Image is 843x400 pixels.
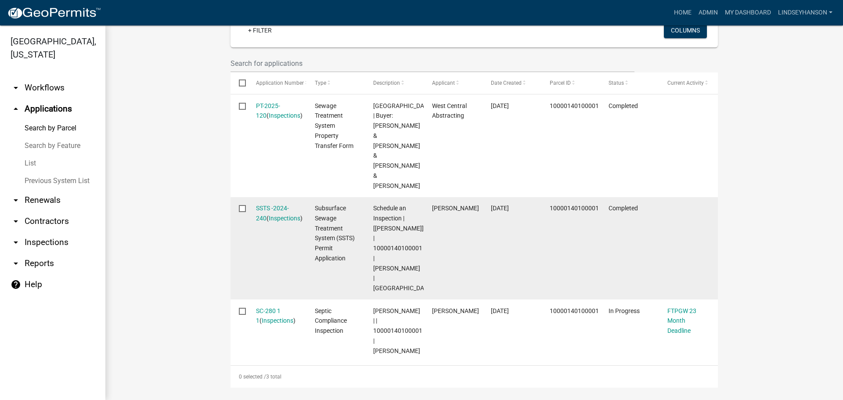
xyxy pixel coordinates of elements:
span: Septic Compliance Inspection [315,307,347,335]
a: SC-280 1 1 [256,307,281,324]
span: 10000140100001 [550,102,599,109]
span: Subsurface Sewage Treatment System (SSTS) Permit Application [315,205,355,262]
datatable-header-cell: Current Activity [659,72,718,94]
span: Brett Anderson [432,205,479,212]
a: Inspections [269,215,300,222]
i: arrow_drop_down [11,195,21,205]
span: Description [373,80,400,86]
i: arrow_drop_down [11,237,21,248]
datatable-header-cell: Parcel ID [541,72,600,94]
datatable-header-cell: Status [600,72,659,94]
a: Inspections [262,317,293,324]
div: ( ) [256,203,298,223]
span: Date Created [491,80,522,86]
a: Admin [695,4,721,21]
span: 0 selected / [239,374,266,380]
a: PT-2025-120 [256,102,280,119]
a: Home [670,4,695,21]
datatable-header-cell: Application Number [247,72,306,94]
span: 06/17/2024 [491,205,509,212]
i: help [11,279,21,290]
span: Application Number [256,80,304,86]
div: ( ) [256,306,298,326]
span: 06/13/2024 [491,307,509,314]
div: ( ) [256,101,298,121]
span: Applicant [432,80,455,86]
a: My Dashboard [721,4,775,21]
a: Inspections [269,112,300,119]
span: Status [609,80,624,86]
span: Parcel ID [550,80,571,86]
div: 3 total [231,366,718,388]
a: Lindseyhanson [775,4,836,21]
a: SSTS -2024-240 [256,205,289,222]
span: Current Activity [667,80,704,86]
span: Brett Anderson [432,307,479,314]
datatable-header-cell: Description [365,72,424,94]
a: FTPGW 23 Month Deadline [667,307,696,335]
span: West Central Abstracting [432,102,467,119]
span: In Progress [609,307,640,314]
span: 01/16/2025 [491,102,509,109]
i: arrow_drop_up [11,104,21,114]
i: arrow_drop_down [11,258,21,269]
button: Columns [664,22,707,38]
span: Completed [609,205,638,212]
span: Type [315,80,326,86]
span: Completed [609,102,638,109]
i: arrow_drop_down [11,216,21,227]
a: + Filter [241,22,279,38]
i: arrow_drop_down [11,83,21,93]
datatable-header-cell: Date Created [483,72,541,94]
datatable-header-cell: Applicant [424,72,483,94]
span: Sewage Treatment System Property Transfer Form [315,102,353,149]
datatable-header-cell: Type [306,72,365,94]
span: 39060 PENINSULA LN | Buyer: Mary & Thomas Braun & James Rekow & Lynn Larson [373,102,432,189]
input: Search for applications [231,54,634,72]
span: 10000140100001 [550,307,599,314]
span: Schedule an Inspection | [Brittany Tollefson] | 10000140100001 | RONALD D SMITH | 39060 PENINSULA LN [373,205,432,292]
span: 10000140100001 [550,205,599,212]
span: Emma Swenson | | 10000140100001 | RONALD D SMITH [373,307,422,354]
datatable-header-cell: Select [231,72,247,94]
